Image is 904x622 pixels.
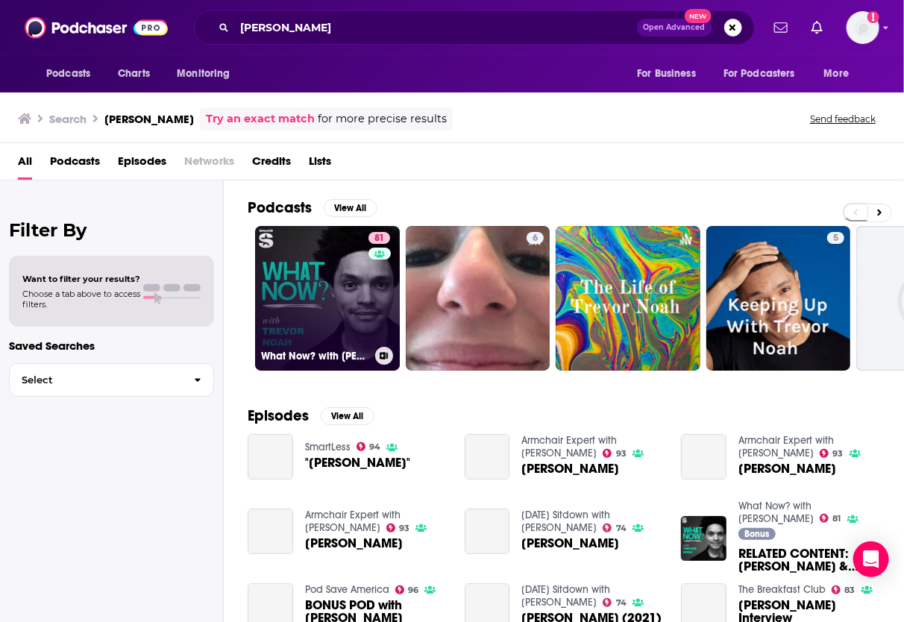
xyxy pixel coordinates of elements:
[255,226,400,371] a: 81What Now? with [PERSON_NAME]
[521,462,619,475] span: [PERSON_NAME]
[318,110,447,128] span: for more precise results
[603,449,627,458] a: 93
[248,198,377,217] a: PodcastsView All
[50,149,100,180] a: Podcasts
[235,16,637,40] input: Search podcasts, credits, & more...
[465,434,510,480] a: Trevor Noah
[832,585,856,594] a: 83
[521,462,619,475] a: Trevor Noah
[768,15,794,40] a: Show notifications dropdown
[637,63,696,84] span: For Business
[738,583,826,596] a: The Breakfast Club
[616,450,627,457] span: 93
[616,600,627,606] span: 74
[820,449,844,458] a: 93
[521,537,619,550] span: [PERSON_NAME]
[10,375,182,385] span: Select
[521,537,619,550] a: Trevor Noah
[408,587,418,594] span: 96
[177,63,230,84] span: Monitoring
[369,444,380,450] span: 94
[847,11,879,44] button: Show profile menu
[603,598,627,607] a: 74
[833,231,838,246] span: 5
[745,530,770,538] span: Bonus
[521,583,610,609] a: Sunday Sitdown with Willie Geist
[824,63,850,84] span: More
[194,10,755,45] div: Search podcasts, credits, & more...
[706,226,851,371] a: 5
[395,585,419,594] a: 96
[248,509,293,554] a: Trevor Noah
[184,149,234,180] span: Networks
[305,456,410,469] span: "[PERSON_NAME]"
[644,24,706,31] span: Open Advanced
[867,11,879,23] svg: Add a profile image
[305,537,403,550] span: [PERSON_NAME]
[357,442,381,451] a: 94
[399,525,409,532] span: 93
[681,516,726,562] img: RELATED CONTENT: Trevor Noah & Daniel Ek on Storytelling and Tech
[681,434,726,480] a: Trevor Noah
[833,515,841,522] span: 81
[9,219,214,241] h2: Filter By
[305,456,410,469] a: "Trevor Noah"
[305,583,389,596] a: Pod Save America
[374,231,384,246] span: 81
[261,350,369,362] h3: What Now? with [PERSON_NAME]
[49,112,87,126] h3: Search
[104,112,194,126] h3: [PERSON_NAME]
[324,199,377,217] button: View All
[527,232,544,244] a: 6
[305,509,401,534] a: Armchair Expert with Dax Shepard
[806,15,829,40] a: Show notifications dropdown
[738,547,880,573] span: RELATED CONTENT: [PERSON_NAME] & [PERSON_NAME] on Storytelling and Tech
[738,547,880,573] a: RELATED CONTENT: Trevor Noah & Daniel Ek on Storytelling and Tech
[521,434,617,459] a: Armchair Expert with Dax Shepard
[814,60,868,88] button: open menu
[18,149,32,180] a: All
[368,232,390,244] a: 81
[25,13,168,42] img: Podchaser - Follow, Share and Rate Podcasts
[248,434,293,480] a: "Trevor Noah"
[9,339,214,353] p: Saved Searches
[521,509,610,534] a: Sunday Sitdown with Willie Geist
[637,19,712,37] button: Open AdvancedNew
[738,462,836,475] span: [PERSON_NAME]
[248,198,312,217] h2: Podcasts
[118,149,166,180] a: Episodes
[309,149,331,180] a: Lists
[386,524,410,533] a: 93
[9,363,214,397] button: Select
[806,113,880,125] button: Send feedback
[714,60,817,88] button: open menu
[108,60,159,88] a: Charts
[847,11,879,44] span: Logged in as Morgan16
[723,63,795,84] span: For Podcasters
[845,587,856,594] span: 83
[36,60,110,88] button: open menu
[533,231,538,246] span: 6
[305,441,351,453] a: SmartLess
[206,110,315,128] a: Try an exact match
[166,60,249,88] button: open menu
[252,149,291,180] a: Credits
[627,60,715,88] button: open menu
[46,63,90,84] span: Podcasts
[321,407,374,425] button: View All
[738,434,834,459] a: Armchair Expert with Dax Shepard
[833,450,844,457] span: 93
[738,462,836,475] a: Trevor Noah
[827,232,844,244] a: 5
[305,537,403,550] a: Trevor Noah
[248,406,374,425] a: EpisodesView All
[406,226,550,371] a: 6
[22,274,140,284] span: Want to filter your results?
